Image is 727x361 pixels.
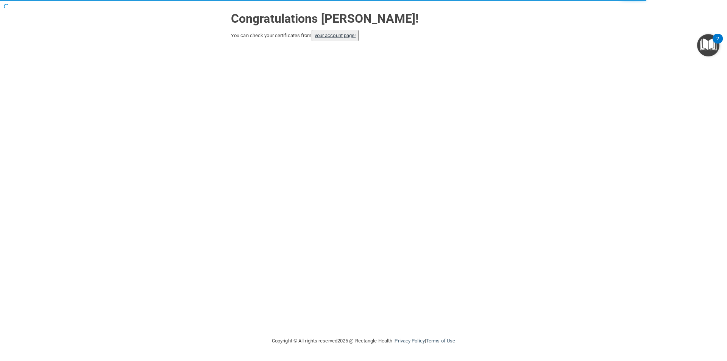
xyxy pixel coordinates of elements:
[716,39,719,48] div: 2
[231,11,419,26] strong: Congratulations [PERSON_NAME]!
[225,329,502,353] div: Copyright © All rights reserved 2025 @ Rectangle Health | |
[395,338,424,344] a: Privacy Policy
[315,33,356,38] a: your account page!
[231,30,496,41] div: You can check your certificates from
[312,30,359,41] button: your account page!
[426,338,455,344] a: Terms of Use
[596,307,718,338] iframe: Drift Widget Chat Controller
[697,34,719,56] button: Open Resource Center, 2 new notifications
